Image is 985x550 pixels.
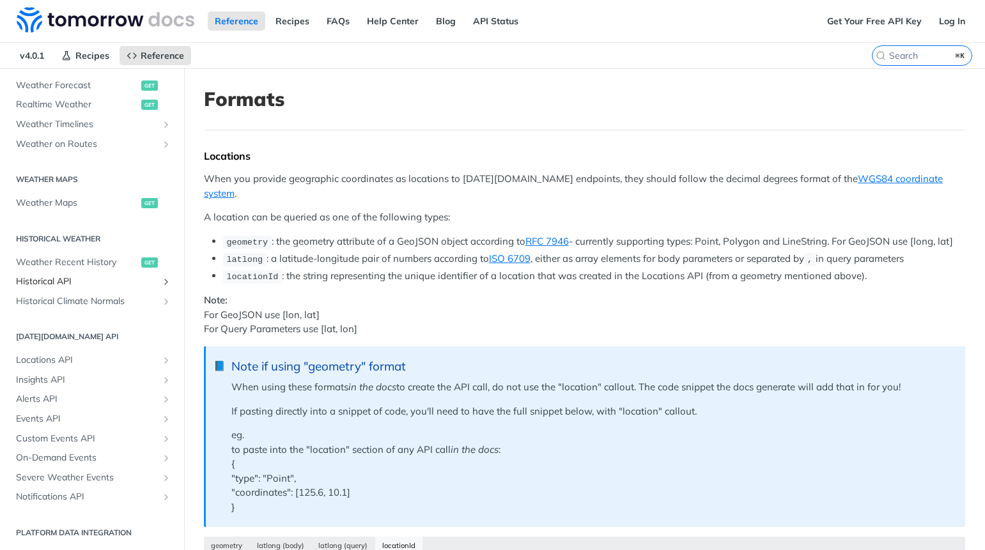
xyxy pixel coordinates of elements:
strong: Note: [204,294,228,306]
button: Show subpages for Alerts API [161,394,171,404]
a: Insights APIShow subpages for Insights API [10,370,175,390]
span: On-Demand Events [16,452,158,464]
span: Notifications API [16,491,158,503]
a: Log In [932,11,972,31]
a: Notifications APIShow subpages for Notifications API [10,487,175,507]
a: Historical APIShow subpages for Historical API [10,272,175,291]
a: WGS84 coordinate system [204,172,943,199]
a: Blog [429,11,463,31]
a: Recipes [268,11,316,31]
a: Weather Recent Historyget [10,253,175,272]
kbd: ⌘K [952,49,968,62]
a: Alerts APIShow subpages for Alerts API [10,390,175,409]
span: get [141,80,158,91]
span: Realtime Weather [16,98,138,111]
span: locationId [226,272,278,282]
span: latlong [226,255,263,264]
button: Show subpages for Notifications API [161,492,171,502]
h2: Platform DATA integration [10,527,175,539]
span: Weather on Routes [16,138,158,151]
span: Historical Climate Normals [16,295,158,308]
span: geometry [226,238,268,247]
a: On-Demand EventsShow subpages for On-Demand Events [10,448,175,468]
a: Severe Weather EventsShow subpages for Severe Weather Events [10,468,175,487]
p: eg. to paste into the "location" section of any API call : { "type": "Point", "coordinates": [125... [231,428,952,514]
p: When using these formats to create the API call, do not use the "location" callout. The code snip... [231,380,952,395]
span: Recipes [75,50,109,61]
a: Reference [120,46,191,65]
li: : the geometry attribute of a GeoJSON object according to - currently supporting types: Point, Po... [223,234,965,249]
span: Locations API [16,354,158,367]
span: get [141,257,158,268]
em: in the docs [348,381,396,393]
span: Weather Recent History [16,256,138,269]
span: , [807,255,812,264]
a: Reference [208,11,265,31]
button: Show subpages for Locations API [161,355,171,365]
button: Show subpages for Events API [161,414,171,424]
span: Weather Maps [16,197,138,210]
h2: Historical Weather [10,233,175,245]
span: Custom Events API [16,432,158,445]
a: Recipes [54,46,116,65]
span: Weather Timelines [16,118,158,131]
p: If pasting directly into a snippet of code, you'll need to have the full snippet below, with "loc... [231,404,952,419]
button: Show subpages for Weather Timelines [161,119,171,130]
span: Reference [141,50,184,61]
span: Historical API [16,275,158,288]
button: Show subpages for Weather on Routes [161,139,171,149]
div: Note if using "geometry" format [231,359,952,374]
li: : the string representing the unique identifier of a location that was created in the Locations A... [223,269,965,284]
a: API Status [466,11,525,31]
a: Locations APIShow subpages for Locations API [10,351,175,370]
button: Show subpages for Custom Events API [161,434,171,444]
span: Weather Forecast [16,79,138,92]
a: ISO 6709 [489,252,531,264]
a: Custom Events APIShow subpages for Custom Events API [10,429,175,448]
span: Severe Weather Events [16,471,158,484]
img: Tomorrow.io Weather API Docs [17,7,194,33]
p: A location can be queried as one of the following types: [204,210,965,225]
button: Show subpages for On-Demand Events [161,453,171,463]
button: Show subpages for Historical API [161,277,171,287]
button: Show subpages for Severe Weather Events [161,473,171,483]
h2: [DATE][DOMAIN_NAME] API [10,331,175,342]
h2: Weather Maps [10,174,175,185]
svg: Search [876,50,886,61]
a: Realtime Weatherget [10,95,175,114]
a: Events APIShow subpages for Events API [10,409,175,429]
span: get [141,100,158,110]
button: Show subpages for Insights API [161,375,171,385]
button: Show subpages for Historical Climate Normals [161,296,171,307]
span: get [141,198,158,208]
a: Weather Forecastget [10,76,175,95]
p: When you provide geographic coordinates as locations to [DATE][DOMAIN_NAME] endpoints, they shoul... [204,172,965,201]
a: FAQs [320,11,357,31]
a: Get Your Free API Key [820,11,929,31]
h1: Formats [204,88,965,111]
span: 📘 [213,359,226,374]
em: in the docs [451,443,499,455]
span: v4.0.1 [13,46,51,65]
span: Alerts API [16,393,158,406]
a: Historical Climate NormalsShow subpages for Historical Climate Normals [10,292,175,311]
span: Insights API [16,374,158,386]
a: Help Center [360,11,426,31]
p: For GeoJSON use [lon, lat] For Query Parameters use [lat, lon] [204,293,965,337]
a: RFC 7946 [525,235,569,247]
span: Events API [16,413,158,425]
li: : a latitude-longitude pair of numbers according to , either as array elements for body parameter... [223,252,965,266]
a: Weather Mapsget [10,194,175,213]
div: Locations [204,149,965,162]
a: Weather on RoutesShow subpages for Weather on Routes [10,135,175,154]
a: Weather TimelinesShow subpages for Weather Timelines [10,115,175,134]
